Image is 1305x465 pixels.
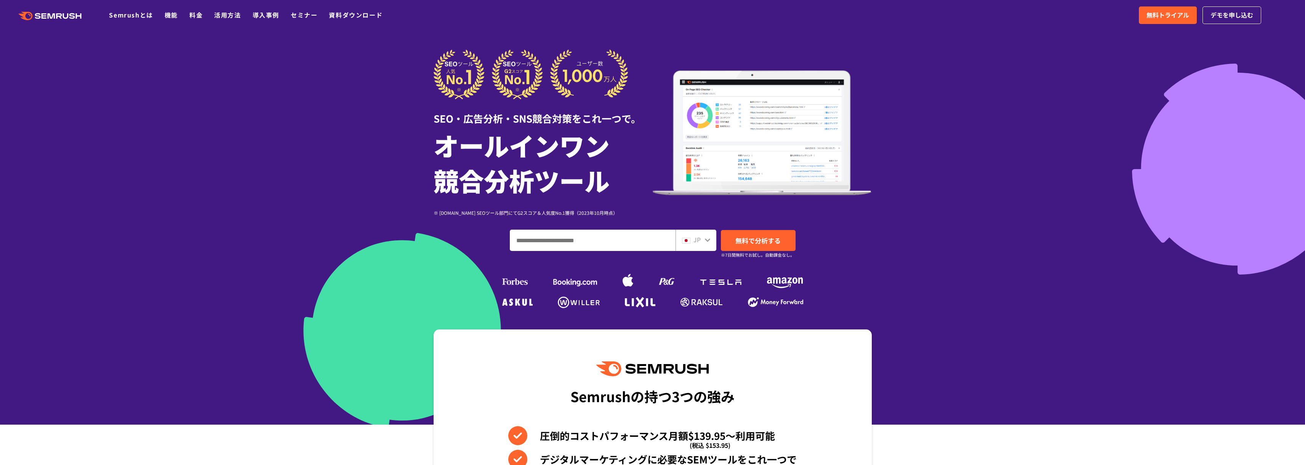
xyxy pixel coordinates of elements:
[721,230,796,251] a: 無料で分析する
[596,361,708,376] img: Semrush
[434,128,653,198] h1: オールインワン 競合分析ツール
[109,10,153,19] a: Semrushとは
[721,251,794,259] small: ※7日間無料でお試し。自動課金なし。
[508,426,797,445] li: 圧倒的コストパフォーマンス月額$139.95〜利用可能
[1139,6,1197,24] a: 無料トライアル
[434,209,653,216] div: ※ [DOMAIN_NAME] SEOツール部門にてG2スコア＆人気度No.1獲得（2023年10月時点）
[214,10,241,19] a: 活用方法
[693,235,701,244] span: JP
[1211,10,1253,20] span: デモを申し込む
[510,230,675,251] input: ドメイン、キーワードまたはURLを入力してください
[329,10,383,19] a: 資料ダウンロード
[189,10,203,19] a: 料金
[165,10,178,19] a: 機能
[735,236,781,245] span: 無料で分析する
[434,99,653,126] div: SEO・広告分析・SNS競合対策をこれ一つで。
[291,10,317,19] a: セミナー
[570,382,735,410] div: Semrushの持つ3つの強み
[253,10,279,19] a: 導入事例
[690,436,730,455] span: (税込 $153.95)
[1146,10,1189,20] span: 無料トライアル
[1203,6,1261,24] a: デモを申し込む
